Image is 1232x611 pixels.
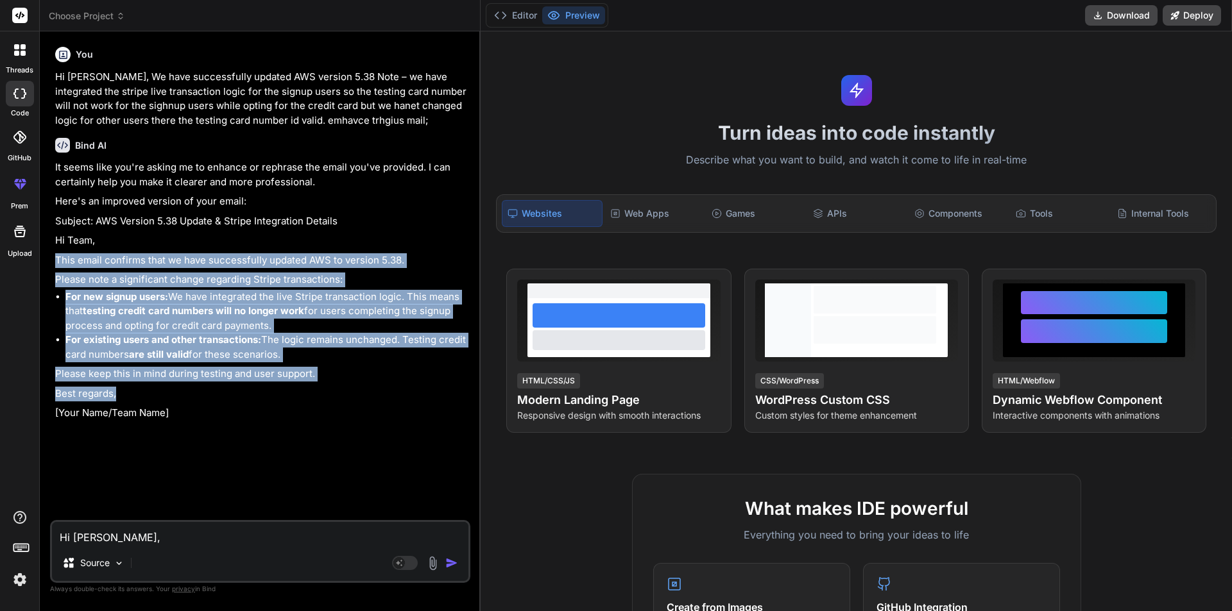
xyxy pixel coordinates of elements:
[8,248,32,259] label: Upload
[706,200,805,227] div: Games
[6,65,33,76] label: threads
[50,583,470,595] p: Always double-check its answers. Your in Bind
[542,6,605,24] button: Preview
[1011,200,1109,227] div: Tools
[55,253,468,268] p: This email confirms that we have successfully updated AWS to version 5.38.
[1163,5,1221,26] button: Deploy
[55,214,468,229] p: Subject: AWS Version 5.38 Update & Stripe Integration Details
[80,557,110,569] p: Source
[755,373,824,389] div: CSS/WordPress
[55,194,468,209] p: Here's an improved version of your email:
[49,10,125,22] span: Choose Project
[755,409,958,422] p: Custom styles for theme enhancement
[55,367,468,381] p: Please keep this in mind during testing and user support.
[8,153,31,163] label: GitHub
[517,373,580,389] div: HTML/CSS/JS
[993,391,1195,409] h4: Dynamic Webflow Component
[488,152,1224,169] p: Describe what you want to build, and watch it come to life in real-time
[76,48,93,61] h6: You
[55,272,468,287] p: Please note a significant change regarding Stripe transactions:
[65,333,468,362] li: The logic remains unchanged. Testing credit card numbers for these scenarios.
[517,391,720,409] h4: Modern Landing Page
[75,139,107,152] h6: Bind AI
[488,121,1224,144] h1: Turn ideas into code instantly
[11,108,29,119] label: code
[129,348,189,360] strong: are still valid
[489,6,542,24] button: Editor
[1085,5,1158,26] button: Download
[517,409,720,422] p: Responsive design with smooth interactions
[993,409,1195,422] p: Interactive components with animations
[55,387,468,401] p: Best regards,
[425,556,440,571] img: attachment
[653,495,1060,522] h2: What makes IDE powerful
[808,200,907,227] div: APIs
[502,200,602,227] div: Websites
[172,585,195,592] span: privacy
[605,200,704,227] div: Web Apps
[55,160,468,189] p: It seems like you're asking me to enhance or rephrase the email you've provided. I can certainly ...
[55,233,468,248] p: Hi Team,
[65,290,168,303] strong: For new signup users:
[9,569,31,590] img: settings
[755,391,958,409] h4: WordPress Custom CSS
[11,201,28,212] label: prem
[65,333,261,346] strong: For existing users and other transactions:
[55,70,468,128] p: Hi [PERSON_NAME], We have successfully updated AWS version 5.38 Note – we have integrated the str...
[1112,200,1211,227] div: Internal Tools
[909,200,1008,227] div: Components
[55,406,468,421] p: [Your Name/Team Name]
[445,557,458,569] img: icon
[65,290,468,333] li: We have integrated the live Stripe transaction logic. This means that for users completing the si...
[993,373,1060,389] div: HTML/Webflow
[83,305,304,317] strong: testing credit card numbers will no longer work
[653,527,1060,542] p: Everything you need to bring your ideas to life
[114,558,124,569] img: Pick Models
